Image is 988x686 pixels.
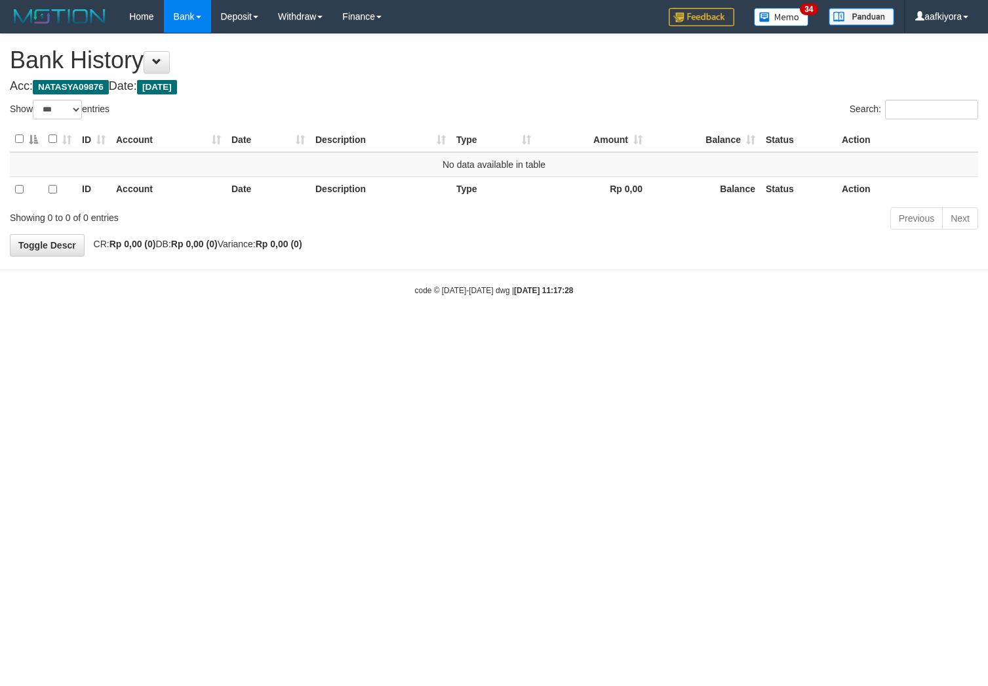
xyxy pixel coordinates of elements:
h4: Acc: Date: [10,80,978,93]
th: Account: activate to sort column ascending [111,127,226,152]
span: [DATE] [137,80,177,94]
select: Showentries [33,100,82,119]
th: Balance: activate to sort column ascending [648,127,761,152]
label: Search: [850,100,978,119]
span: 34 [800,3,818,15]
td: No data available in table [10,152,978,177]
span: CR: DB: Variance: [87,239,302,249]
a: Next [942,207,978,230]
div: Showing 0 to 0 of 0 entries [10,206,402,224]
th: Date [226,176,310,202]
th: Status [761,176,837,202]
img: MOTION_logo.png [10,7,109,26]
h1: Bank History [10,47,978,73]
img: panduan.png [829,8,894,26]
th: Action [837,176,978,202]
img: Feedback.jpg [669,8,734,26]
strong: Rp 0,00 (0) [109,239,156,249]
th: Rp 0,00 [536,176,648,202]
th: Description [310,176,451,202]
th: : activate to sort column ascending [43,127,77,152]
th: Date: activate to sort column ascending [226,127,310,152]
span: NATASYA09876 [33,80,109,94]
strong: Rp 0,00 (0) [256,239,302,249]
th: Status [761,127,837,152]
label: Show entries [10,100,109,119]
strong: [DATE] 11:17:28 [514,286,573,295]
th: ID [77,176,111,202]
input: Search: [885,100,978,119]
th: ID: activate to sort column ascending [77,127,111,152]
th: Description: activate to sort column ascending [310,127,451,152]
th: Action [837,127,978,152]
strong: Rp 0,00 (0) [171,239,218,249]
a: Toggle Descr [10,234,85,256]
small: code © [DATE]-[DATE] dwg | [415,286,574,295]
a: Previous [890,207,943,230]
th: Balance [648,176,761,202]
th: Account [111,176,226,202]
th: Type [451,176,536,202]
th: Amount: activate to sort column ascending [536,127,648,152]
th: Type: activate to sort column ascending [451,127,536,152]
img: Button%20Memo.svg [754,8,809,26]
th: : activate to sort column descending [10,127,43,152]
